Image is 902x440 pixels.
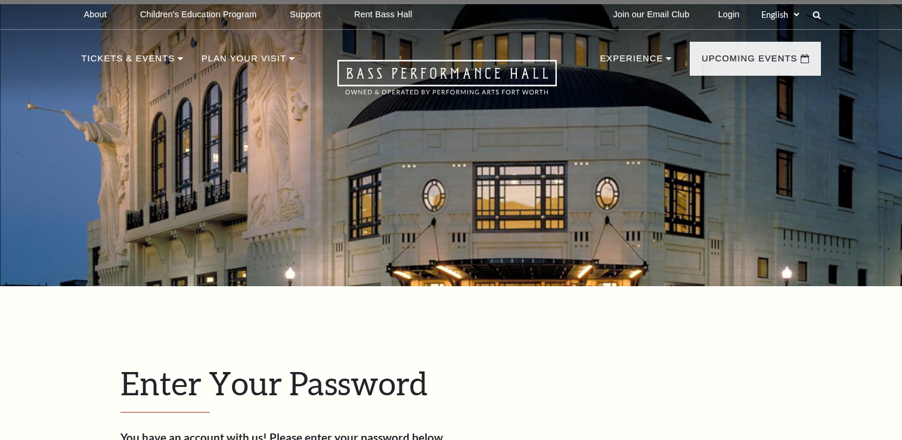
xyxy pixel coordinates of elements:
[702,51,798,73] p: Upcoming Events
[82,51,175,73] p: Tickets & Events
[202,51,286,73] p: Plan Your Visit
[354,10,413,20] p: Rent Bass Hall
[120,364,427,402] span: Enter Your Password
[290,10,321,20] p: Support
[140,10,256,20] p: Children's Education Program
[759,9,801,20] select: Select:
[84,10,107,20] p: About
[600,51,663,73] p: Experience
